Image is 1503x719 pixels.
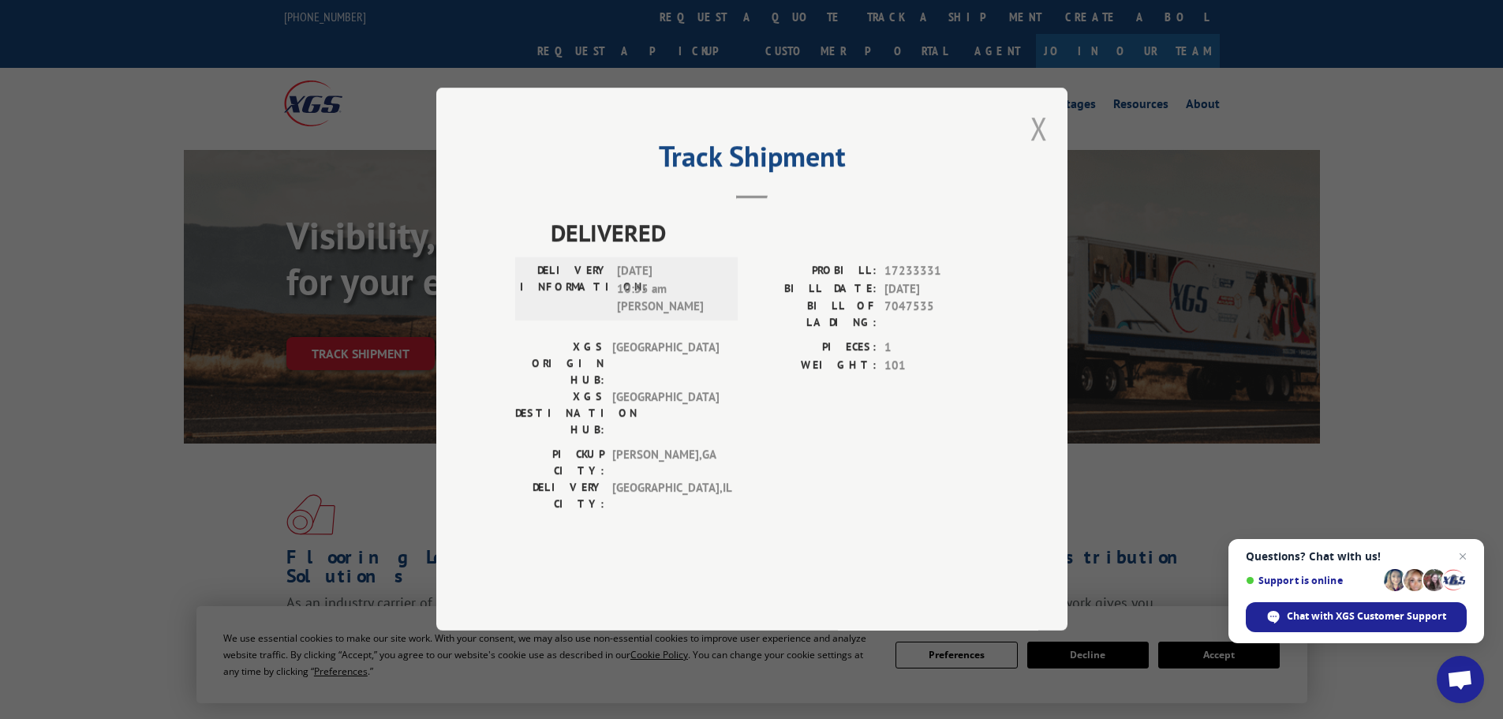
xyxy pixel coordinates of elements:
[1437,656,1484,703] div: Open chat
[1246,575,1378,586] span: Support is online
[612,480,719,513] span: [GEOGRAPHIC_DATA] , IL
[884,263,989,281] span: 17233331
[515,389,604,439] label: XGS DESTINATION HUB:
[752,280,877,298] label: BILL DATE:
[752,298,877,331] label: BILL OF LADING:
[612,339,719,389] span: [GEOGRAPHIC_DATA]
[884,339,989,358] span: 1
[752,357,877,375] label: WEIGHT:
[515,339,604,389] label: XGS ORIGIN HUB:
[1287,609,1446,624] span: Chat with XGS Customer Support
[1453,547,1472,566] span: Close chat
[515,145,989,175] h2: Track Shipment
[520,263,609,316] label: DELIVERY INFORMATION:
[884,357,989,375] span: 101
[612,447,719,480] span: [PERSON_NAME] , GA
[515,480,604,513] label: DELIVERY CITY:
[1246,550,1467,563] span: Questions? Chat with us!
[612,389,719,439] span: [GEOGRAPHIC_DATA]
[884,298,989,331] span: 7047535
[884,280,989,298] span: [DATE]
[752,263,877,281] label: PROBILL:
[551,215,989,251] span: DELIVERED
[617,263,723,316] span: [DATE] 10:55 am [PERSON_NAME]
[1030,107,1048,149] button: Close modal
[752,339,877,358] label: PIECES:
[515,447,604,480] label: PICKUP CITY:
[1246,602,1467,632] div: Chat with XGS Customer Support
